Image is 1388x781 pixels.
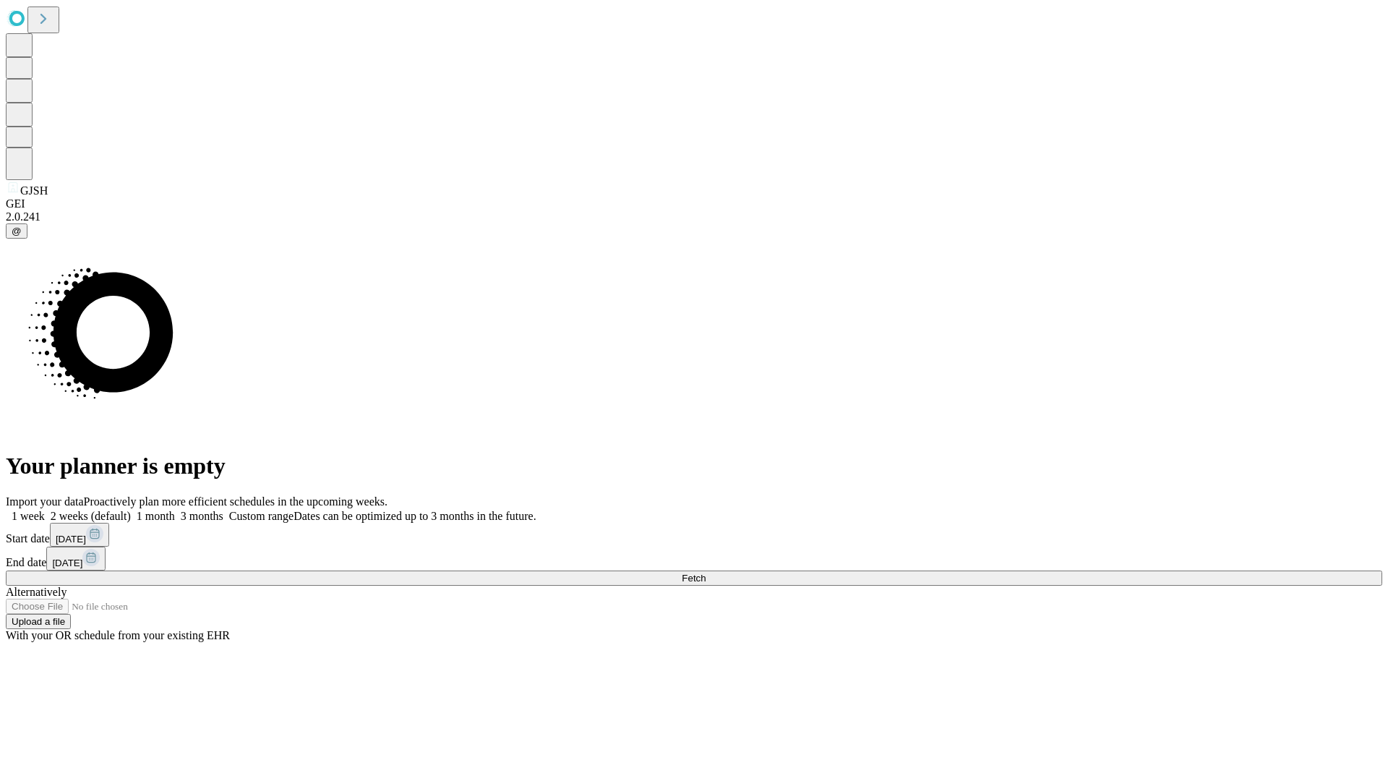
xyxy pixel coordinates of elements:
button: Fetch [6,571,1382,586]
span: Proactively plan more efficient schedules in the upcoming weeks. [84,495,387,508]
span: Alternatively [6,586,67,598]
span: 1 week [12,510,45,522]
button: [DATE] [46,547,106,571]
div: 2.0.241 [6,210,1382,223]
span: @ [12,226,22,236]
span: Import your data [6,495,84,508]
span: Dates can be optimized up to 3 months in the future. [294,510,536,522]
div: GEI [6,197,1382,210]
span: 2 weeks (default) [51,510,131,522]
span: 1 month [137,510,175,522]
span: [DATE] [56,534,86,545]
span: Custom range [229,510,294,522]
span: 3 months [181,510,223,522]
span: Fetch [682,573,706,584]
span: [DATE] [52,558,82,568]
button: @ [6,223,27,239]
h1: Your planner is empty [6,453,1382,479]
span: With your OR schedule from your existing EHR [6,629,230,641]
div: Start date [6,523,1382,547]
button: [DATE] [50,523,109,547]
span: GJSH [20,184,48,197]
div: End date [6,547,1382,571]
button: Upload a file [6,614,71,629]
